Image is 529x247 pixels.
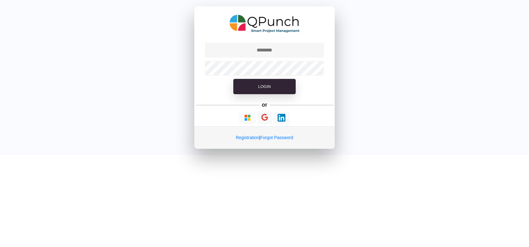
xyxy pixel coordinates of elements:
[233,79,296,94] button: Login
[194,126,335,149] div: |
[257,111,272,124] button: Continue With Google
[244,114,251,122] img: Loading...
[239,112,256,124] button: Continue With Microsoft Azure
[230,12,300,35] img: QPunch
[261,100,269,109] h5: or
[260,135,293,140] a: Forgot Password
[236,135,259,140] a: Registration
[258,84,271,89] span: Login
[278,114,285,122] img: Loading...
[273,112,290,124] button: Continue With LinkedIn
